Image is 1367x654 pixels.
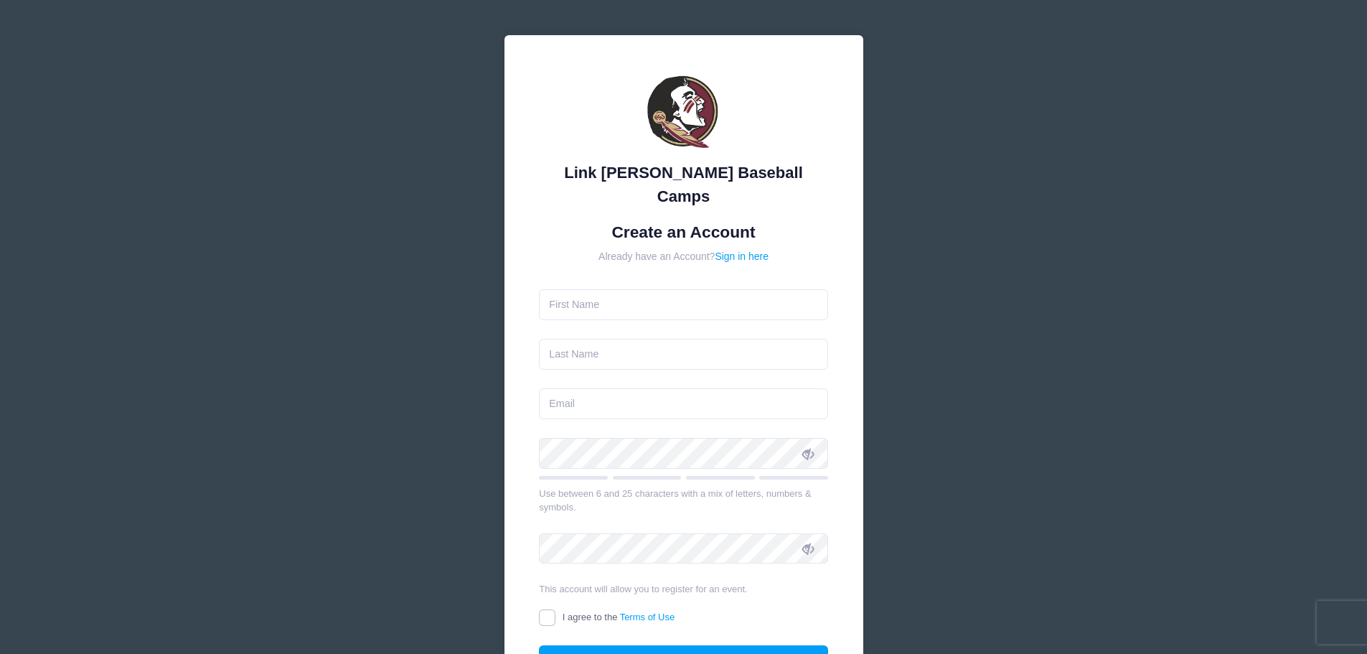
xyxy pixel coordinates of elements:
div: This account will allow you to register for an event. [539,582,828,597]
div: Use between 6 and 25 characters with a mix of letters, numbers & symbols. [539,487,828,515]
input: I agree to theTerms of Use [539,609,555,626]
img: Link Jarrett Baseball Camps [641,70,727,157]
input: Last Name [539,339,828,370]
input: Email [539,388,828,419]
h1: Create an Account [539,223,828,242]
div: Link [PERSON_NAME] Baseball Camps [539,161,828,208]
a: Terms of Use [620,612,675,622]
span: I agree to the [563,612,675,622]
div: Already have an Account? [539,249,828,264]
input: First Name [539,289,828,320]
a: Sign in here [715,251,769,262]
